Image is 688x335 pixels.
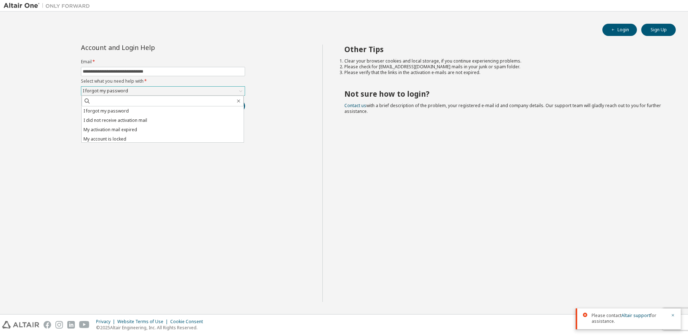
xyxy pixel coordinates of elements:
img: altair_logo.svg [2,321,39,329]
a: Altair support [621,312,650,318]
img: linkedin.svg [67,321,75,329]
li: Please check for [EMAIL_ADDRESS][DOMAIN_NAME] mails in your junk or spam folder. [344,64,663,70]
li: Please verify that the links in the activation e-mails are not expired. [344,70,663,75]
div: Website Terms of Use [117,319,170,325]
a: Contact us [344,102,366,109]
div: I forgot my password [81,87,245,95]
img: youtube.svg [79,321,90,329]
h2: Other Tips [344,45,663,54]
span: Please contact for assistance. [592,313,666,324]
button: Sign Up [641,24,676,36]
img: Altair One [4,2,94,9]
div: Cookie Consent [170,319,207,325]
label: Email [81,59,245,65]
h2: Not sure how to login? [344,89,663,98]
p: © 2025 Altair Engineering, Inc. All Rights Reserved. [96,325,207,331]
div: Privacy [96,319,117,325]
img: facebook.svg [44,321,51,329]
div: Account and Login Help [81,45,212,50]
button: Login [602,24,637,36]
img: instagram.svg [55,321,63,329]
li: Clear your browser cookies and local storage, if you continue experiencing problems. [344,58,663,64]
span: with a brief description of the problem, your registered e-mail id and company details. Our suppo... [344,102,661,114]
div: I forgot my password [82,87,129,95]
label: Select what you need help with [81,78,245,84]
li: I forgot my password [82,106,244,116]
